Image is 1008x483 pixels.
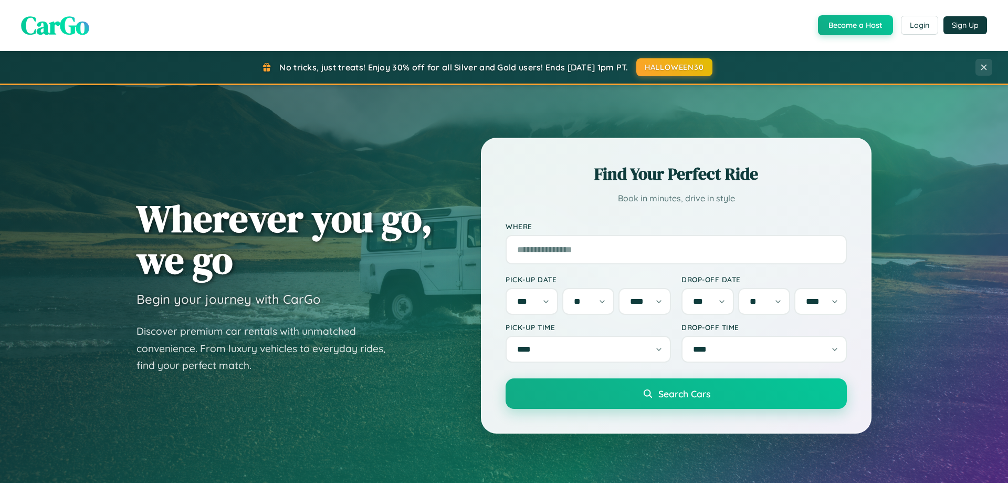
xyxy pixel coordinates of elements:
[681,323,847,332] label: Drop-off Time
[506,378,847,409] button: Search Cars
[21,8,89,43] span: CarGo
[136,291,321,307] h3: Begin your journey with CarGo
[279,62,628,73] span: No tricks, just treats! Enjoy 30% off for all Silver and Gold users! Ends [DATE] 1pm PT.
[636,58,712,76] button: HALLOWEEN30
[943,16,987,34] button: Sign Up
[506,222,847,231] label: Where
[681,275,847,284] label: Drop-off Date
[658,388,710,399] span: Search Cars
[506,275,671,284] label: Pick-up Date
[506,323,671,332] label: Pick-up Time
[136,198,433,281] h1: Wherever you go, we go
[901,16,938,35] button: Login
[506,162,847,186] h2: Find Your Perfect Ride
[818,15,893,35] button: Become a Host
[136,323,399,374] p: Discover premium car rentals with unmatched convenience. From luxury vehicles to everyday rides, ...
[506,191,847,206] p: Book in minutes, drive in style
